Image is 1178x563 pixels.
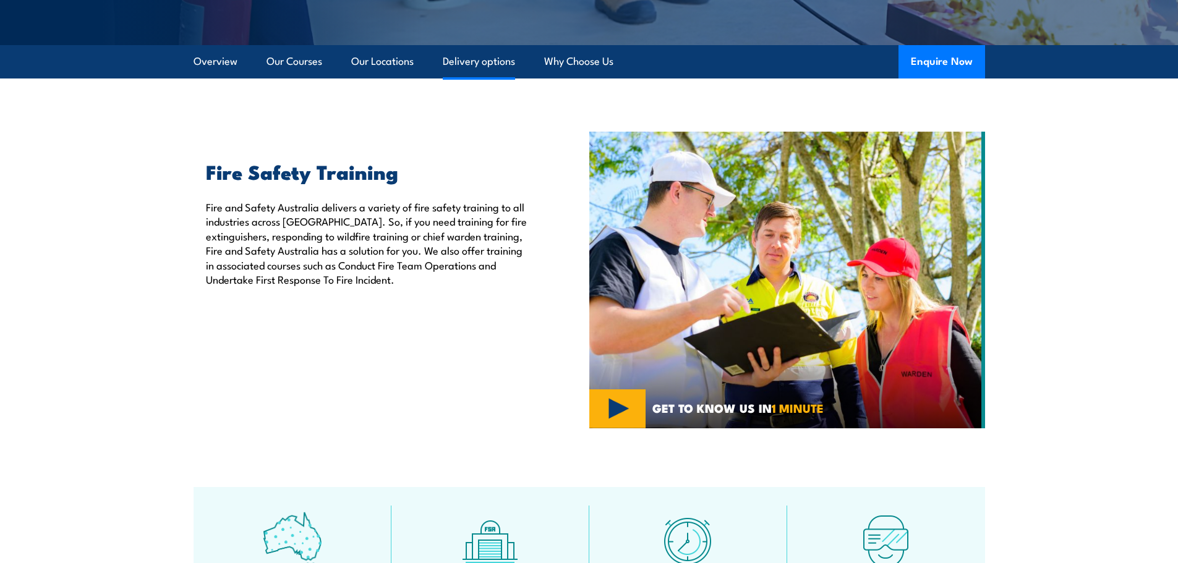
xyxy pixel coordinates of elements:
[772,399,824,417] strong: 1 MINUTE
[652,402,824,413] span: GET TO KNOW US IN
[267,45,322,78] a: Our Courses
[443,45,515,78] a: Delivery options
[589,132,985,428] img: Fire Safety Training Courses
[351,45,414,78] a: Our Locations
[206,200,532,286] p: Fire and Safety Australia delivers a variety of fire safety training to all industries across [GE...
[194,45,237,78] a: Overview
[544,45,613,78] a: Why Choose Us
[206,163,532,180] h2: Fire Safety Training
[898,45,985,78] button: Enquire Now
